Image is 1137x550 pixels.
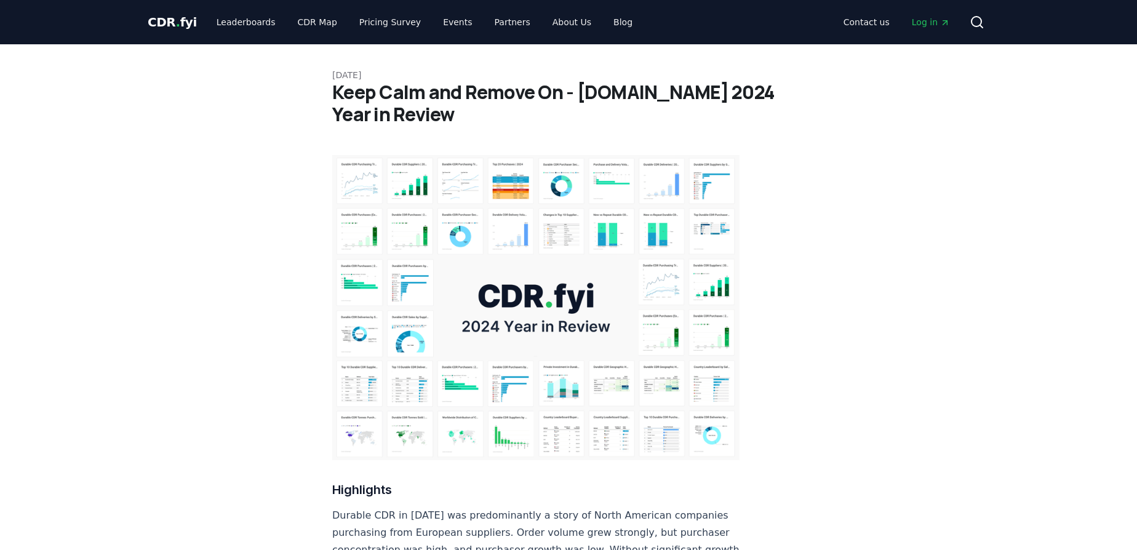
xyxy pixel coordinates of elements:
[148,15,197,30] span: CDR fyi
[902,11,960,33] a: Log in
[834,11,960,33] nav: Main
[207,11,642,33] nav: Main
[912,16,950,28] span: Log in
[349,11,431,33] a: Pricing Survey
[332,480,740,500] h3: Highlights
[288,11,347,33] a: CDR Map
[176,15,180,30] span: .
[485,11,540,33] a: Partners
[332,155,740,460] img: blog post image
[834,11,900,33] a: Contact us
[332,81,805,126] h1: Keep Calm and Remove On - [DOMAIN_NAME] 2024 Year in Review
[148,14,197,31] a: CDR.fyi
[332,69,805,81] p: [DATE]
[433,11,482,33] a: Events
[543,11,601,33] a: About Us
[207,11,285,33] a: Leaderboards
[604,11,642,33] a: Blog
